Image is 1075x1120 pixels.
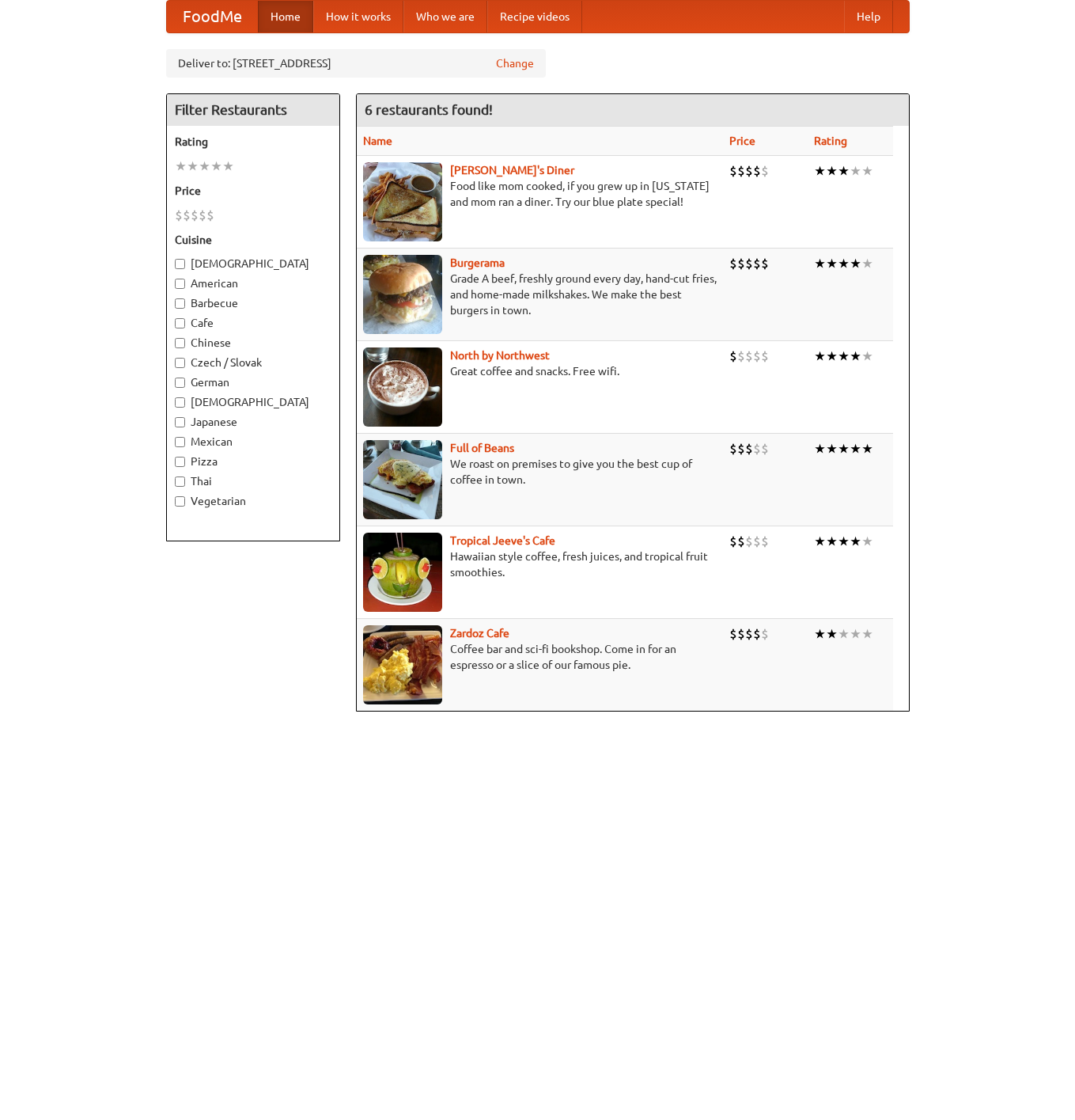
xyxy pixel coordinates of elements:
[814,162,826,180] li: ★
[363,533,442,612] img: jeeves.jpg
[826,347,838,365] li: ★
[175,417,185,427] input: Japanese
[450,442,514,454] a: Full of Beans
[175,496,185,507] input: Vegetarian
[175,338,185,348] input: Chinese
[183,207,191,224] li: $
[175,183,331,199] h5: Price
[175,457,185,467] input: Pizza
[363,162,442,241] img: sallys.jpg
[450,164,574,177] b: [PERSON_NAME]'s Diner
[729,347,737,365] li: $
[850,162,861,180] li: ★
[363,456,717,488] p: We roast on premises to give you the best cup of coffee in town.
[753,440,761,457] li: $
[363,135,392,147] a: Name
[861,255,873,272] li: ★
[838,533,850,550] li: ★
[761,440,769,457] li: $
[206,207,214,224] li: $
[175,454,331,469] label: Pizza
[838,347,850,365] li: ★
[363,641,717,673] p: Coffee bar and sci-fi bookshop. Come in for an espresso or a slice of our famous pie.
[175,279,185,289] input: American
[210,158,222,175] li: ★
[175,394,331,410] label: [DEMOGRAPHIC_DATA]
[850,625,861,643] li: ★
[844,1,893,32] a: Help
[729,162,737,180] li: $
[850,255,861,272] li: ★
[175,335,331,351] label: Chinese
[175,295,331,311] label: Barbecue
[838,440,850,457] li: ★
[737,162,745,180] li: $
[175,134,331,150] h5: Rating
[753,162,761,180] li: $
[814,533,826,550] li: ★
[745,625,753,643] li: $
[167,1,258,32] a: FoodMe
[450,349,550,362] a: North by Northwest
[761,533,769,550] li: $
[450,534,555,547] b: Tropical Jeeve's Cafe
[826,533,838,550] li: ★
[861,162,873,180] li: ★
[450,627,509,640] a: Zardoz Cafe
[745,255,753,272] li: $
[737,625,745,643] li: $
[753,255,761,272] li: $
[363,271,717,318] p: Grade A beef, freshly ground every day, hand-cut fries, and home-made milkshakes. We make the bes...
[850,440,861,457] li: ★
[175,493,331,509] label: Vegetarian
[175,397,185,408] input: [DEMOGRAPHIC_DATA]
[753,625,761,643] li: $
[363,347,442,427] img: north.jpg
[729,255,737,272] li: $
[850,347,861,365] li: ★
[861,625,873,643] li: ★
[761,625,769,643] li: $
[363,440,442,519] img: beans.jpg
[814,440,826,457] li: ★
[166,49,546,78] div: Deliver to: [STREET_ADDRESS]
[175,374,331,390] label: German
[737,347,745,365] li: $
[450,256,505,269] a: Burgerama
[814,347,826,365] li: ★
[363,363,717,379] p: Great coffee and snacks. Free wifi.
[175,434,331,450] label: Mexican
[861,440,873,457] li: ★
[826,162,838,180] li: ★
[258,1,313,32] a: Home
[496,55,534,71] a: Change
[826,625,838,643] li: ★
[838,255,850,272] li: ★
[175,378,185,388] input: German
[175,298,185,309] input: Barbecue
[753,533,761,550] li: $
[191,207,199,224] li: $
[175,358,185,368] input: Czech / Slovak
[313,1,403,32] a: How it works
[175,414,331,430] label: Japanese
[487,1,582,32] a: Recipe videos
[850,533,861,550] li: ★
[861,533,873,550] li: ★
[745,347,753,365] li: $
[363,625,442,704] img: zardoz.jpg
[175,275,331,291] label: American
[175,473,331,489] label: Thai
[745,533,753,550] li: $
[729,440,737,457] li: $
[365,102,493,117] ng-pluralize: 6 restaurants found!
[761,255,769,272] li: $
[175,232,331,248] h5: Cuisine
[175,207,183,224] li: $
[745,440,753,457] li: $
[175,158,187,175] li: ★
[175,476,185,487] input: Thai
